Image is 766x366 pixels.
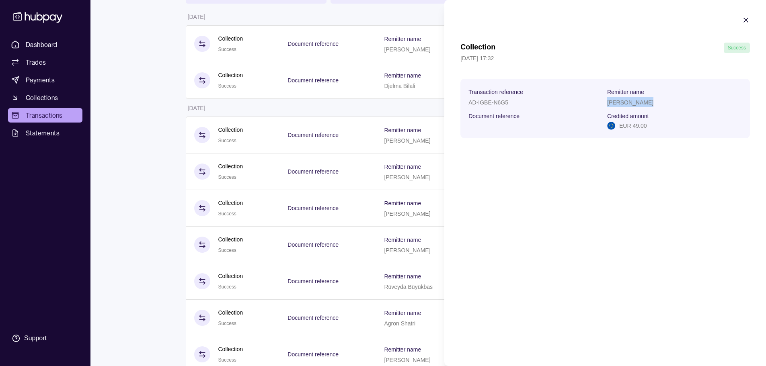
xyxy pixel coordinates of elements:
[468,113,520,119] p: Document reference
[468,89,523,95] p: Transaction reference
[728,45,746,51] span: Success
[607,113,649,119] p: Credited amount
[460,54,750,63] p: [DATE] 17:32
[607,99,653,106] p: [PERSON_NAME]
[468,99,508,106] p: AD-IGBE-N6G5
[607,122,615,130] img: eu
[619,121,647,130] p: EUR 49.00
[607,89,644,95] p: Remitter name
[460,43,495,53] h1: Collection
